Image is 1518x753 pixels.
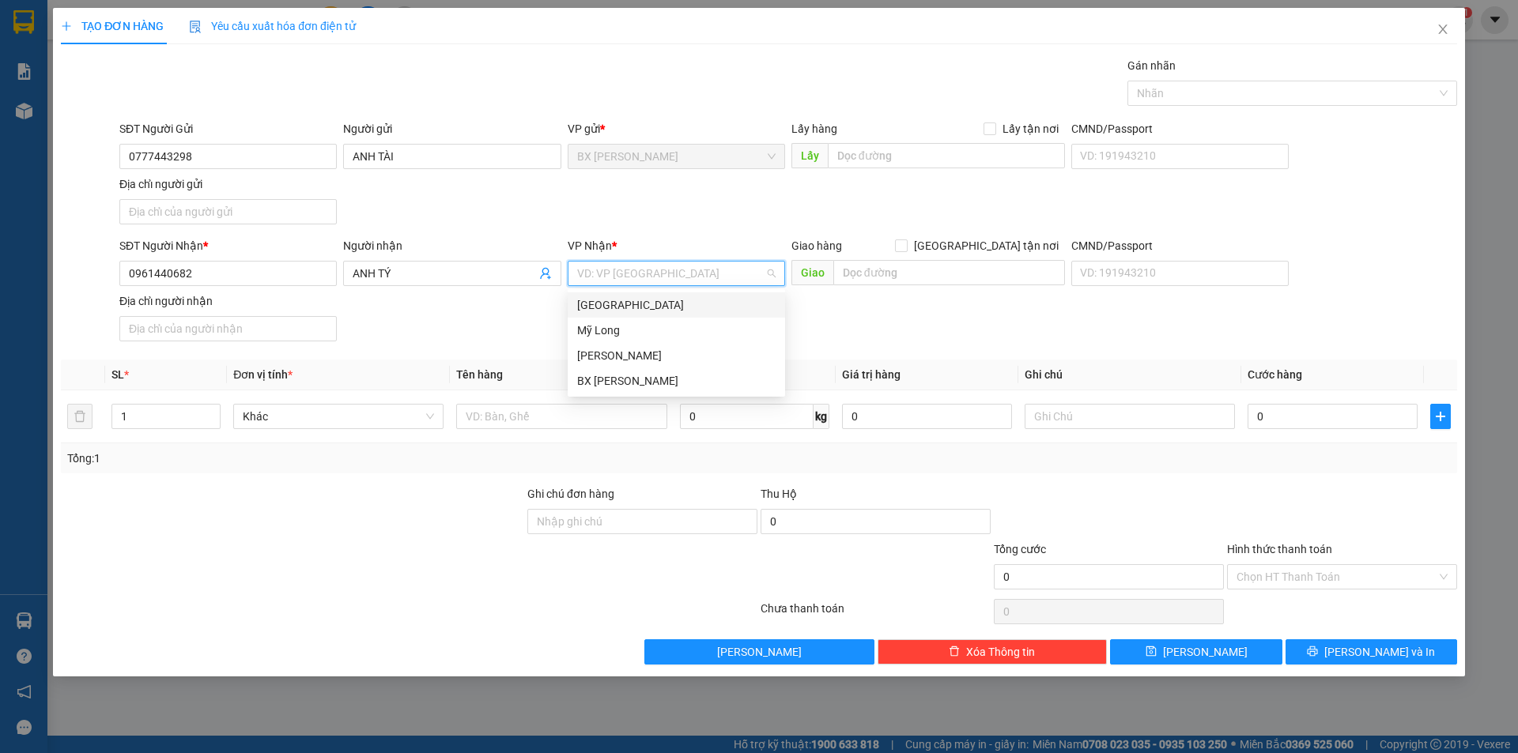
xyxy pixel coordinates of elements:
button: plus [1430,404,1451,429]
div: Chưa thanh toán [759,600,992,627]
span: PT Ô BẦU [36,92,139,120]
label: Ghi chú đơn hàng [527,488,614,500]
span: [PERSON_NAME] và In [1324,643,1435,661]
div: Địa chỉ người nhận [119,292,337,310]
input: VD: Bàn, Ghế [456,404,666,429]
span: Gửi: [13,15,38,32]
span: delete [949,646,960,658]
th: Ghi chú [1018,360,1241,390]
span: Tổng cước [994,543,1046,555]
span: Yêu cầu xuất hóa đơn điện tử [189,20,356,32]
div: Người gửi [343,120,561,137]
button: printer[PERSON_NAME] và In [1286,639,1457,665]
button: save[PERSON_NAME] [1110,639,1282,665]
input: Ghi Chú [1025,404,1235,429]
div: BX Cao Lãnh [568,368,785,393]
div: 0772878579 [13,70,140,92]
span: [PERSON_NAME] [717,643,802,661]
span: Lấy hàng [791,122,837,135]
input: 0 [842,404,1012,429]
span: [PERSON_NAME] [1163,643,1248,661]
div: Mỹ Long [577,322,776,339]
div: Mỹ Long [568,318,785,343]
span: save [1146,646,1157,658]
span: Khác [243,405,434,428]
span: Cước hàng [1248,368,1302,381]
span: Xóa Thông tin [966,643,1035,661]
input: Dọc đường [828,143,1065,168]
button: delete [67,404,93,429]
span: Tên hàng [456,368,503,381]
span: Nhận: [151,13,189,30]
div: BX [PERSON_NAME] [13,13,140,51]
span: DĐ: [13,101,36,118]
span: Giao hàng [791,239,842,252]
div: VP gửi [568,120,785,137]
input: Ghi chú đơn hàng [527,509,757,534]
span: VP Nhận [568,239,612,252]
span: [GEOGRAPHIC_DATA] tận nơi [908,237,1065,254]
input: Địa chỉ của người nhận [119,316,337,341]
div: CMND/Passport [1071,120,1289,137]
div: [GEOGRAPHIC_DATA] [577,296,776,314]
span: Lấy tận nơi [996,120,1065,137]
span: close [1437,23,1449,36]
div: CMND/Passport [1071,237,1289,254]
input: Dọc đường [833,260,1065,285]
span: printer [1307,646,1318,658]
div: SĐT Người Nhận [119,237,337,254]
div: Tổng: 1 [67,450,586,467]
span: BX Cao Lãnh [577,145,776,168]
div: BX [PERSON_NAME] [577,372,776,390]
img: icon [189,21,202,33]
div: [GEOGRAPHIC_DATA] [151,13,312,49]
span: Đơn vị tính [233,368,293,381]
span: Giá trị hàng [842,368,901,381]
button: [PERSON_NAME] [644,639,874,665]
button: deleteXóa Thông tin [878,639,1108,665]
span: Giao [791,260,833,285]
div: SĐT Người Gửi [119,120,337,137]
div: Cao Lãnh [568,343,785,368]
span: plus [61,21,72,32]
span: kg [814,404,829,429]
div: CHỊ DIỆP [13,51,140,70]
span: plus [1431,410,1450,423]
div: Người nhận [343,237,561,254]
button: Close [1421,8,1465,52]
input: Địa chỉ của người gửi [119,199,337,224]
span: SL [111,368,124,381]
label: Hình thức thanh toán [1227,543,1332,555]
span: Lấy [791,143,828,168]
div: [PERSON_NAME] [577,347,776,364]
label: Gán nhãn [1127,59,1176,72]
div: Sài Gòn [568,292,785,318]
div: 0908356768 [151,68,312,90]
div: ANH PHONG [151,49,312,68]
span: Thu Hộ [761,488,797,500]
div: Địa chỉ người gửi [119,175,337,193]
span: TẠO ĐƠN HÀNG [61,20,164,32]
span: user-add [539,267,552,280]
